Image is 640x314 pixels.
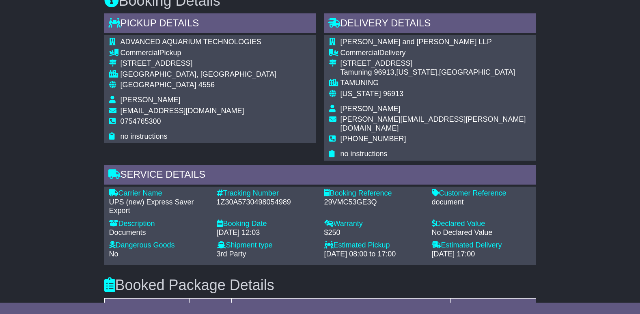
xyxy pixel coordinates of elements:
[121,49,159,57] span: Commercial
[340,90,381,98] span: [US_STATE]
[121,132,168,140] span: no instructions
[340,59,531,68] div: [STREET_ADDRESS]
[198,81,215,89] span: 4556
[324,250,424,259] div: [DATE] 08:00 to 17:00
[121,59,277,68] div: [STREET_ADDRESS]
[121,38,261,46] span: ADVANCED AQUARIUM TECHNOLOGIES
[340,38,492,46] span: [PERSON_NAME] and [PERSON_NAME] LLP
[104,13,316,35] div: Pickup Details
[217,241,316,250] div: Shipment type
[121,81,196,89] span: [GEOGRAPHIC_DATA]
[432,189,531,198] div: Customer Reference
[109,189,209,198] div: Carrier Name
[432,198,531,207] div: document
[121,117,161,125] span: 0754765300
[121,49,277,58] div: Pickup
[324,241,424,250] div: Estimated Pickup
[109,198,209,215] div: UPS (new) Express Saver Export
[217,250,246,258] span: 3rd Party
[383,90,403,98] span: 96913
[109,228,209,237] div: Documents
[340,79,531,88] div: TAMUNING
[432,250,531,259] div: [DATE] 17:00
[340,135,406,143] span: [PHONE_NUMBER]
[104,165,536,187] div: Service Details
[324,228,424,237] div: $250
[432,219,531,228] div: Declared Value
[121,107,244,115] span: [EMAIL_ADDRESS][DOMAIN_NAME]
[121,70,277,79] div: [GEOGRAPHIC_DATA], [GEOGRAPHIC_DATA]
[340,105,401,113] span: [PERSON_NAME]
[104,277,536,293] h3: Booked Package Details
[121,96,181,104] span: [PERSON_NAME]
[324,189,424,198] div: Booking Reference
[340,49,531,58] div: Delivery
[324,219,424,228] div: Warranty
[340,115,526,132] span: [PERSON_NAME][EMAIL_ADDRESS][PERSON_NAME][DOMAIN_NAME]
[340,49,379,57] span: Commercial
[340,150,388,158] span: no instructions
[217,219,316,228] div: Booking Date
[217,228,316,237] div: [DATE] 12:03
[109,250,119,258] span: No
[324,198,424,207] div: 29VMC53GE3Q
[432,228,531,237] div: No Declared Value
[340,68,531,77] div: Tamuning 96913,[US_STATE],[GEOGRAPHIC_DATA]
[324,13,536,35] div: Delivery Details
[432,241,531,250] div: Estimated Delivery
[109,241,209,250] div: Dangerous Goods
[217,198,316,207] div: 1Z30A5730498054989
[217,189,316,198] div: Tracking Number
[109,219,209,228] div: Description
